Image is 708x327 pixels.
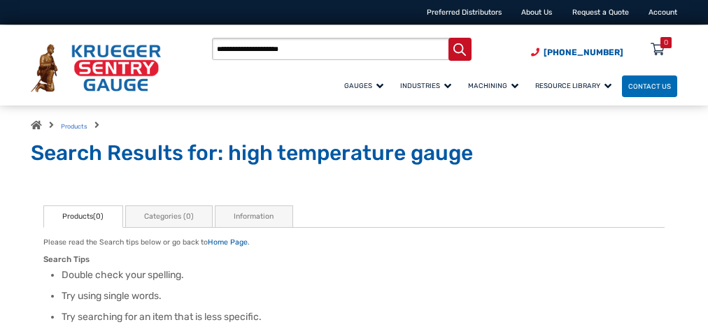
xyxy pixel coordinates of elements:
a: Request a Quote [572,8,629,17]
a: Home Page [208,238,248,247]
li: Try searching for an item that is less specific. [62,310,665,324]
a: Gauges [338,73,394,98]
span: Contact Us [628,82,671,90]
li: Double check your spelling. [62,268,665,282]
a: Contact Us [622,75,677,97]
div: 0 [664,37,668,48]
a: Industries [394,73,462,98]
h1: Search Results for: high temperature gauge [31,140,677,167]
p: Please read the Search tips below or go back to . [43,237,665,248]
span: Machining [468,82,518,89]
a: Preferred Distributors [427,8,502,17]
h3: Search Tips [43,254,665,264]
span: Industries [400,82,451,89]
li: Try using single words. [62,289,665,303]
a: Account [649,8,677,17]
span: Gauges [344,82,383,89]
img: Krueger Sentry Gauge [31,44,161,92]
a: Phone Number (920) 434-8860 [531,46,623,59]
span: [PHONE_NUMBER] [544,48,623,57]
a: Resource Library [529,73,622,98]
a: About Us [521,8,552,17]
a: Products(0) [43,205,123,228]
a: Machining [462,73,529,98]
a: Information [215,205,293,228]
a: Products [61,123,87,130]
span: Resource Library [535,82,611,89]
a: Categories (0) [125,205,213,228]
